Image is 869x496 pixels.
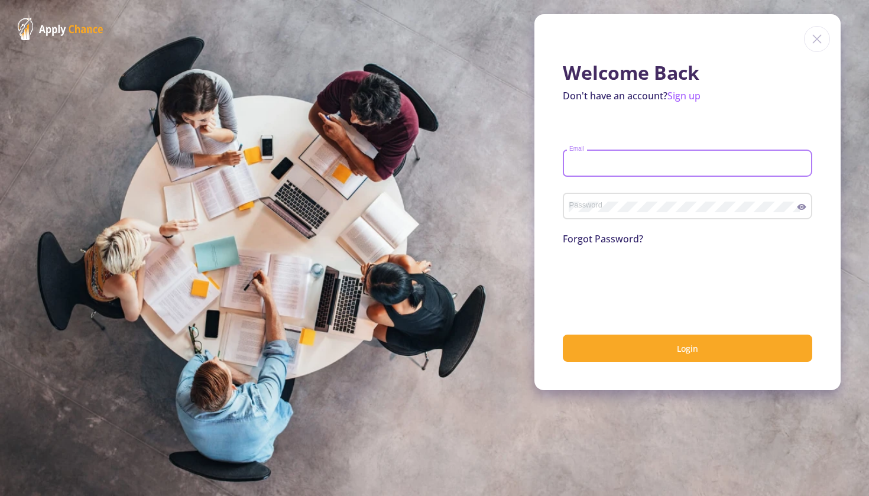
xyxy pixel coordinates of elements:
[563,89,812,103] p: Don't have an account?
[18,18,103,40] img: ApplyChance Logo
[677,343,698,354] span: Login
[804,26,830,52] img: close icon
[563,260,742,306] iframe: reCAPTCHA
[563,61,812,84] h1: Welcome Back
[667,89,701,102] a: Sign up
[563,335,812,362] button: Login
[563,232,643,245] a: Forgot Password?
